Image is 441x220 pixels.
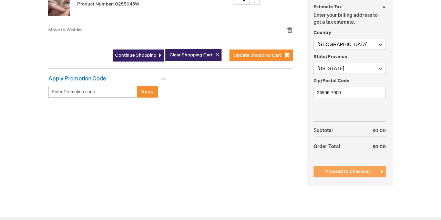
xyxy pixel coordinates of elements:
span: Continue Shopping [115,53,156,58]
strong: Order Total [314,140,340,152]
button: Update Shopping Cart [229,49,293,61]
span: Country [314,30,331,35]
button: Proceed to Checkout [314,166,386,177]
th: Subtotal [314,125,359,136]
p: Enter your billing address to get a tax estimate. [314,12,386,26]
a: Continue Shopping [113,49,164,62]
input: Enter Promotion code [48,86,137,98]
span: Clear Shopping Cart [170,52,213,58]
span: Update Shopping Cart [234,53,281,58]
span: State/Province [314,54,347,59]
strong: Apply Promotion Code [48,76,106,82]
button: Clear Shopping Cart [165,49,222,61]
a: Move to Wishlist [48,27,83,33]
span: Product Number: 0255048W [77,1,139,7]
span: Proceed to Checkout [325,169,370,174]
button: Apply [137,86,158,98]
span: $0.00 [372,144,386,150]
strong: Estimate Tax [314,4,342,10]
span: Apply [141,89,154,95]
span: Zip/Postal Code [314,78,349,84]
span: $0.00 [372,128,386,133]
